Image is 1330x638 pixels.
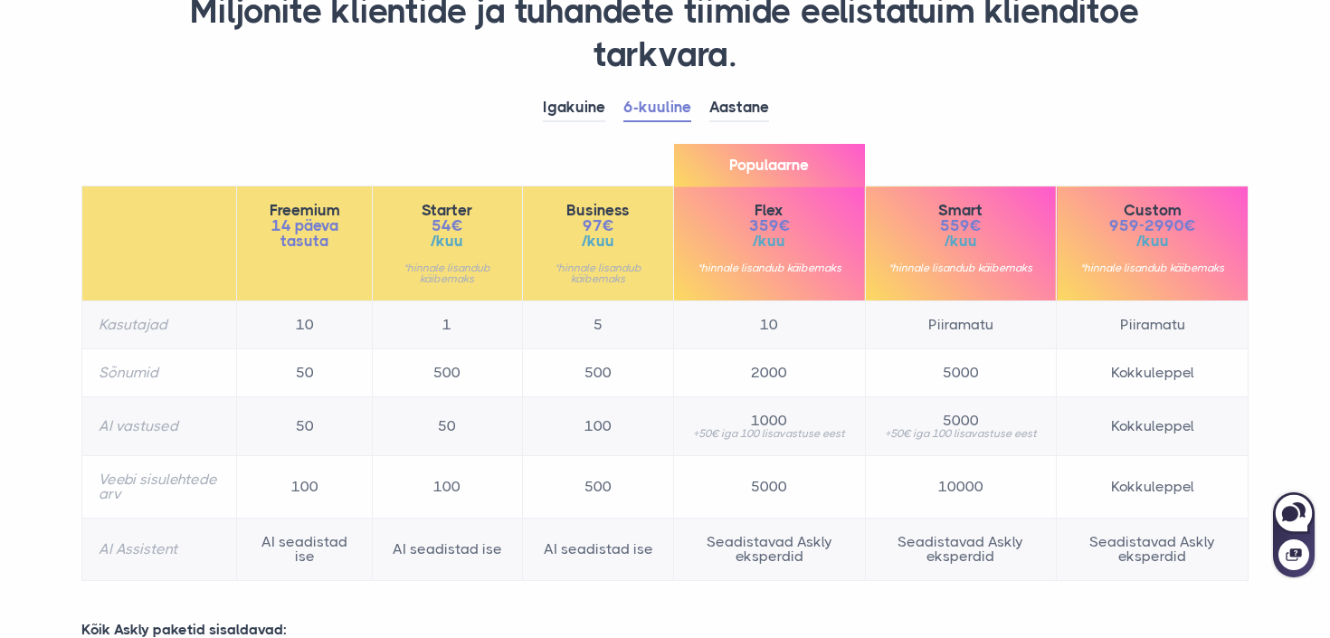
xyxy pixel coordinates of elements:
td: 500 [523,349,674,397]
span: Business [539,203,657,218]
th: Sõnumid [82,349,237,397]
a: Igakuine [543,94,605,122]
td: 50 [237,397,372,456]
td: 1 [372,301,523,349]
small: *hinnale lisandub käibemaks [1073,262,1231,273]
td: 500 [372,349,523,397]
td: 50 [237,349,372,397]
td: 10000 [865,456,1057,519]
iframe: Askly chat [1271,489,1316,579]
td: Kokkuleppel [1057,349,1249,397]
td: Seadistavad Askly eksperdid [673,519,865,581]
span: Freemium [253,203,355,218]
span: Kokkuleppel [1073,419,1231,433]
td: Kokkuleppel [1057,456,1249,519]
span: 359€ [690,218,849,233]
span: 14 päeva tasuta [253,218,355,249]
td: 100 [523,397,674,456]
span: /kuu [389,233,507,249]
span: 1000 [690,414,849,428]
span: 959-2990€ [1073,218,1231,233]
td: 2000 [673,349,865,397]
span: /kuu [1073,233,1231,249]
span: Starter [389,203,507,218]
td: AI seadistad ise [523,519,674,581]
td: AI seadistad ise [372,519,523,581]
span: Custom [1073,203,1231,218]
td: 10 [237,301,372,349]
small: *hinnale lisandub käibemaks [389,262,507,284]
td: 100 [237,456,372,519]
td: 10 [673,301,865,349]
td: 5000 [865,349,1057,397]
td: 50 [372,397,523,456]
strong: Kõik Askly paketid sisaldavad: [81,621,287,638]
a: 6-kuuline [623,94,691,122]
td: AI seadistad ise [237,519,372,581]
th: AI Assistent [82,519,237,581]
span: Smart [882,203,1040,218]
td: Seadistavad Askly eksperdid [865,519,1057,581]
td: 500 [523,456,674,519]
small: *hinnale lisandub käibemaks [882,262,1040,273]
td: 100 [372,456,523,519]
td: 5000 [673,456,865,519]
th: Veebi sisulehtede arv [82,456,237,519]
span: /kuu [690,233,849,249]
th: Kasutajad [82,301,237,349]
td: Piiramatu [865,301,1057,349]
small: +50€ iga 100 lisavastuse eest [882,428,1040,439]
small: *hinnale lisandub käibemaks [690,262,849,273]
td: 5 [523,301,674,349]
td: Piiramatu [1057,301,1249,349]
small: *hinnale lisandub käibemaks [539,262,657,284]
td: Seadistavad Askly eksperdid [1057,519,1249,581]
span: 97€ [539,218,657,233]
small: +50€ iga 100 lisavastuse eest [690,428,849,439]
span: Populaarne [674,144,865,186]
span: /kuu [882,233,1040,249]
span: 54€ [389,218,507,233]
span: Flex [690,203,849,218]
span: /kuu [539,233,657,249]
span: 559€ [882,218,1040,233]
a: Aastane [709,94,769,122]
th: AI vastused [82,397,237,456]
span: 5000 [882,414,1040,428]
